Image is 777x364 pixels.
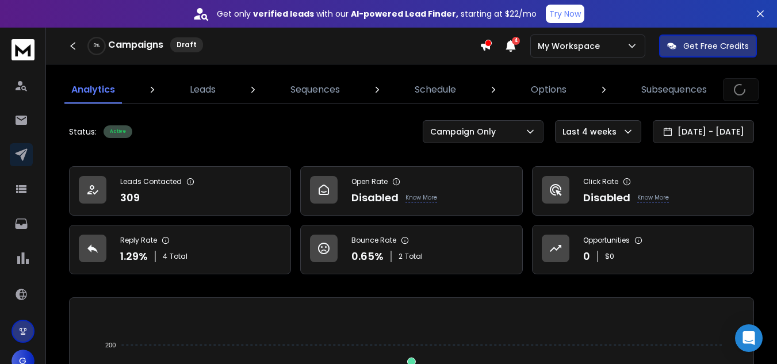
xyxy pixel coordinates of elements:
p: Get only with our starting at $22/mo [217,8,537,20]
p: 0.65 % [351,248,384,265]
p: Try Now [549,8,581,20]
p: Bounce Rate [351,236,396,245]
p: Know More [637,193,669,202]
strong: verified leads [253,8,314,20]
a: Leads Contacted309 [69,166,291,216]
p: Opportunities [583,236,630,245]
a: Bounce Rate0.65%2Total [300,225,522,274]
p: My Workspace [538,40,604,52]
div: Open Intercom Messenger [735,324,763,352]
p: Leads [190,83,216,97]
a: Leads [183,76,223,104]
p: 0 [583,248,590,265]
p: Click Rate [583,177,618,186]
tspan: 200 [105,342,116,348]
p: Sequences [290,83,340,97]
p: Know More [405,193,437,202]
span: 4 [512,37,520,45]
a: Click RateDisabledKnow More [532,166,754,216]
p: Analytics [71,83,115,97]
p: 1.29 % [120,248,148,265]
p: Campaign Only [430,126,500,137]
button: [DATE] - [DATE] [653,120,754,143]
a: Open RateDisabledKnow More [300,166,522,216]
h1: Campaigns [108,38,163,52]
span: Total [170,252,187,261]
span: 4 [163,252,167,261]
p: Disabled [351,190,399,206]
div: Draft [170,37,203,52]
button: Try Now [546,5,584,23]
p: $ 0 [605,252,614,261]
p: Schedule [415,83,456,97]
p: Options [531,83,567,97]
p: Reply Rate [120,236,157,245]
p: Status: [69,126,97,137]
p: Get Free Credits [683,40,749,52]
span: Total [405,252,423,261]
p: Last 4 weeks [562,126,621,137]
a: Opportunities0$0 [532,225,754,274]
a: Reply Rate1.29%4Total [69,225,291,274]
span: 2 [399,252,403,261]
a: Analytics [64,76,122,104]
img: logo [12,39,35,60]
strong: AI-powered Lead Finder, [351,8,458,20]
p: Open Rate [351,177,388,186]
button: Get Free Credits [659,35,757,58]
p: 309 [120,190,140,206]
a: Subsequences [634,76,714,104]
a: Sequences [284,76,347,104]
p: Subsequences [641,83,707,97]
p: Disabled [583,190,630,206]
a: Options [524,76,573,104]
div: Active [104,125,132,138]
p: 0 % [94,43,99,49]
p: Leads Contacted [120,177,182,186]
a: Schedule [408,76,463,104]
